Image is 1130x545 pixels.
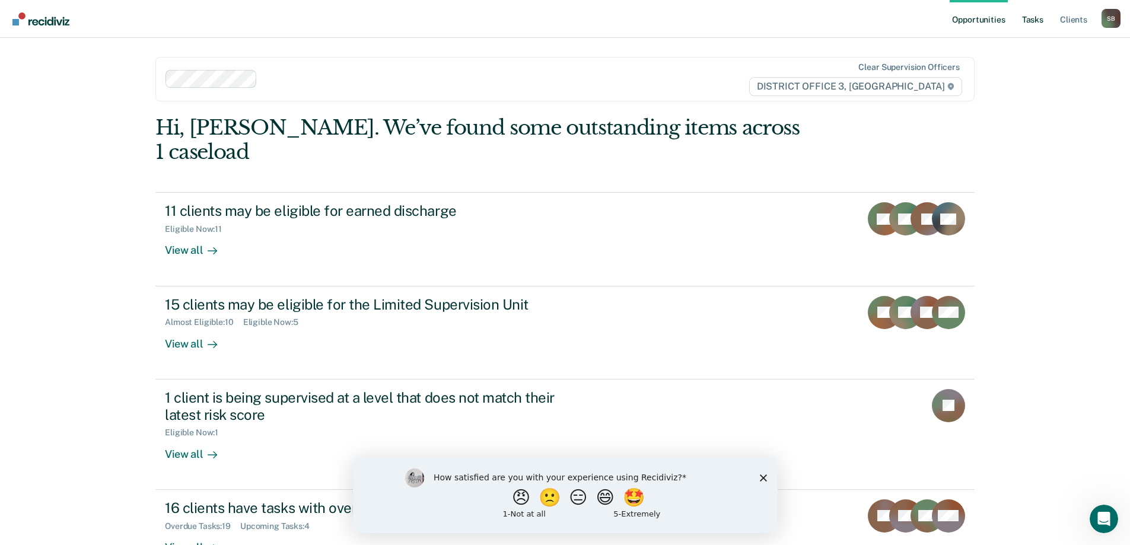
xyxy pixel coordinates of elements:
[165,499,581,517] div: 16 clients have tasks with overdue or upcoming due dates
[165,296,581,313] div: 15 clients may be eligible for the Limited Supervision Unit
[1090,505,1118,533] iframe: Intercom live chat
[165,202,581,219] div: 11 clients may be eligible for earned discharge
[155,380,975,490] a: 1 client is being supervised at a level that does not match their latest risk scoreEligible Now:1...
[243,317,308,327] div: Eligible Now : 5
[155,192,975,286] a: 11 clients may be eligible for earned dischargeEligible Now:11View all
[155,286,975,380] a: 15 clients may be eligible for the Limited Supervision UnitAlmost Eligible:10Eligible Now:5View all
[165,317,243,327] div: Almost Eligible : 10
[12,12,69,26] img: Recidiviz
[165,389,581,423] div: 1 client is being supervised at a level that does not match their latest risk score
[240,521,319,531] div: Upcoming Tasks : 4
[155,116,811,164] div: Hi, [PERSON_NAME]. We’ve found some outstanding items across 1 caseload
[1102,9,1121,28] button: Profile dropdown button
[165,428,228,438] div: Eligible Now : 1
[165,327,231,350] div: View all
[749,77,962,96] span: DISTRICT OFFICE 3, [GEOGRAPHIC_DATA]
[165,224,231,234] div: Eligible Now : 11
[165,438,231,461] div: View all
[165,234,231,257] div: View all
[165,521,240,531] div: Overdue Tasks : 19
[1102,9,1121,28] div: S B
[353,457,778,533] iframe: Survey by Kim from Recidiviz
[858,62,959,72] div: Clear supervision officers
